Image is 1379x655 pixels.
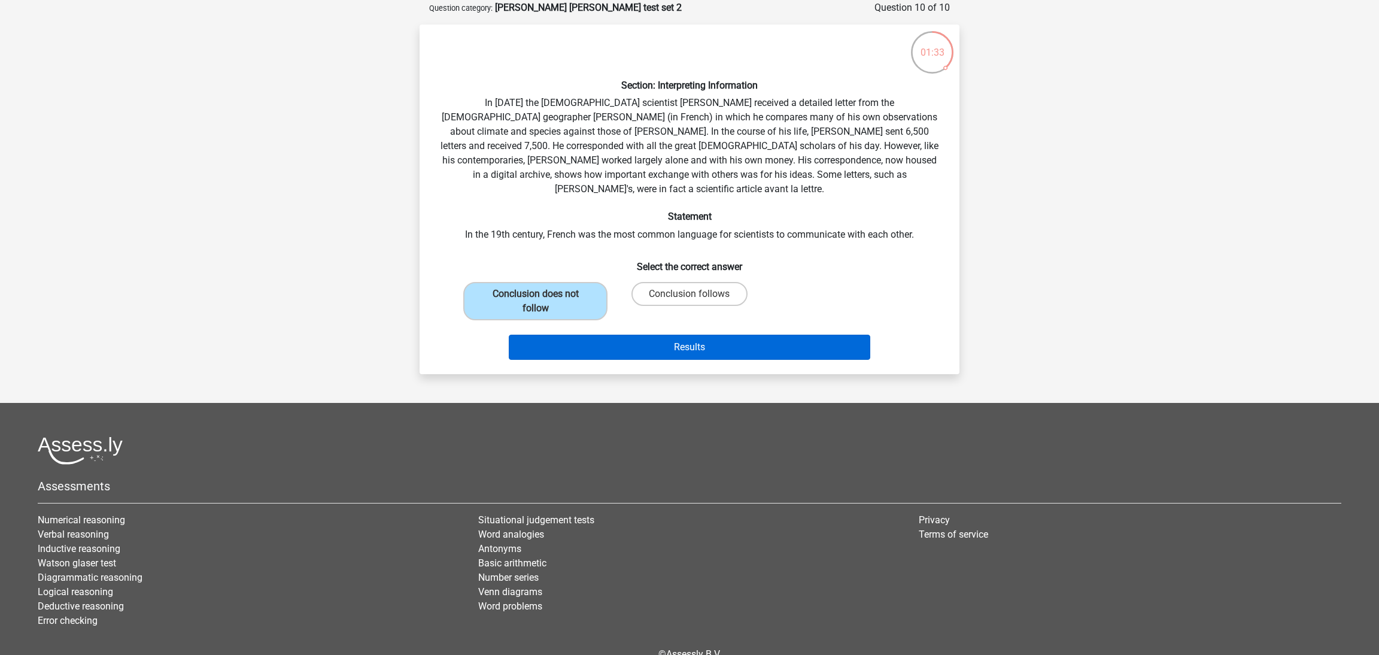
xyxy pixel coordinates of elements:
[478,529,544,540] a: Word analogies
[439,80,940,91] h6: Section: Interpreting Information
[910,30,955,60] div: 01:33
[478,543,521,554] a: Antonyms
[478,572,539,583] a: Number series
[439,251,940,272] h6: Select the correct answer
[38,543,120,554] a: Inductive reasoning
[424,34,955,365] div: In [DATE] the [DEMOGRAPHIC_DATA] scientist [PERSON_NAME] received a detailed letter from the [DEM...
[38,601,124,612] a: Deductive reasoning
[919,514,950,526] a: Privacy
[495,2,682,13] strong: [PERSON_NAME] [PERSON_NAME] test set 2
[38,529,109,540] a: Verbal reasoning
[38,479,1341,493] h5: Assessments
[478,514,594,526] a: Situational judgement tests
[38,615,98,626] a: Error checking
[478,586,542,598] a: Venn diagrams
[38,436,123,465] img: Assessly logo
[478,557,546,569] a: Basic arithmetic
[429,4,493,13] small: Question category:
[38,514,125,526] a: Numerical reasoning
[38,557,116,569] a: Watson glaser test
[38,586,113,598] a: Logical reasoning
[38,572,142,583] a: Diagrammatic reasoning
[919,529,988,540] a: Terms of service
[463,282,608,320] label: Conclusion does not follow
[478,601,542,612] a: Word problems
[874,1,950,15] div: Question 10 of 10
[509,335,871,360] button: Results
[439,211,940,222] h6: Statement
[631,282,747,306] label: Conclusion follows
